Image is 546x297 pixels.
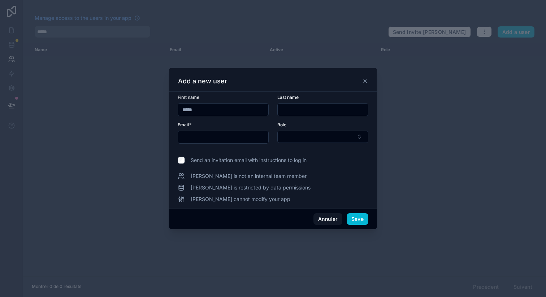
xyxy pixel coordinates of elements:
span: [PERSON_NAME] is not an internal team member [191,172,307,180]
span: Last name [277,95,299,100]
button: Save [347,213,368,225]
h3: Add a new user [178,77,227,86]
span: Role [277,122,286,127]
span: [PERSON_NAME] cannot modify your app [191,196,290,203]
span: First name [178,95,199,100]
button: Select Button [277,131,368,143]
input: Send an invitation email with instructions to log in [178,157,185,164]
span: Email [178,122,189,127]
span: [PERSON_NAME] is restricted by data permissions [191,184,311,191]
span: Send an invitation email with instructions to log in [191,157,307,164]
button: Annuler [313,213,342,225]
